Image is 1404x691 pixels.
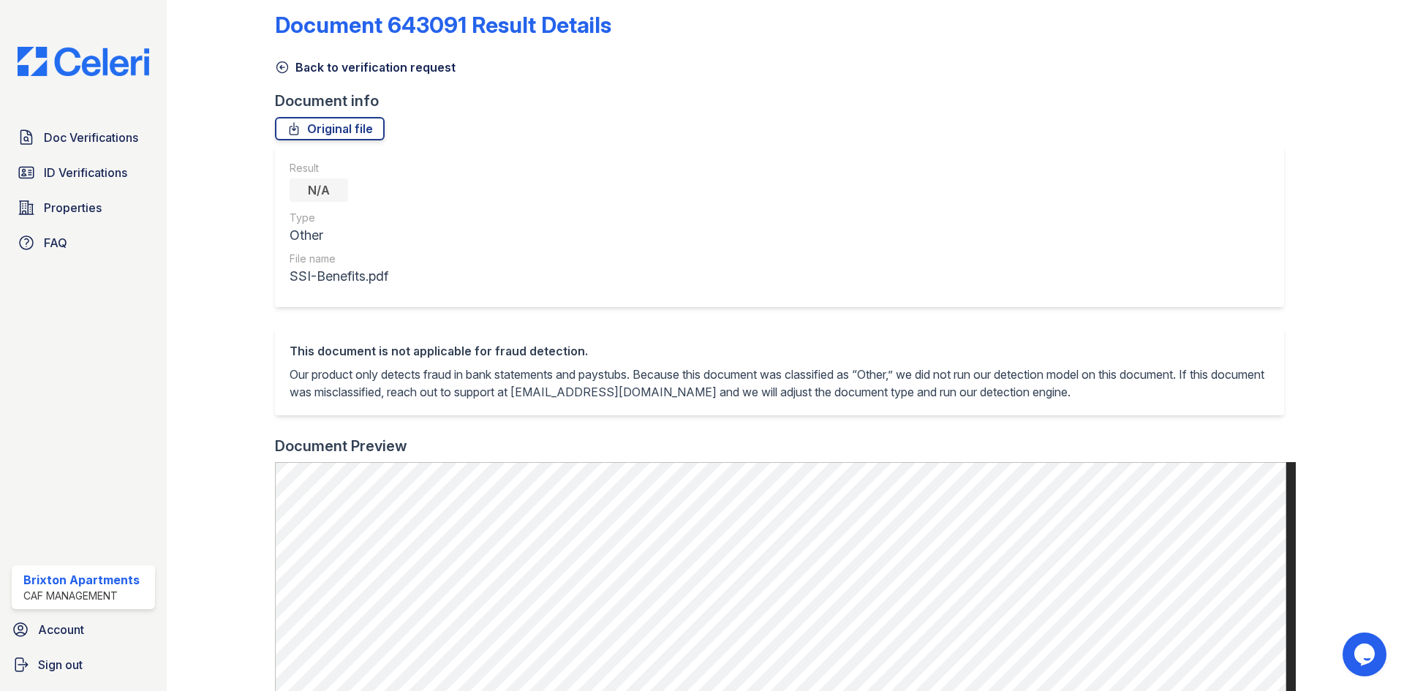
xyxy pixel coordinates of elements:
[23,571,140,589] div: Brixton Apartments
[290,225,388,246] div: Other
[12,158,155,187] a: ID Verifications
[44,234,67,252] span: FAQ
[290,161,388,175] div: Result
[44,199,102,216] span: Properties
[290,266,388,287] div: SSI-Benefits.pdf
[1343,633,1389,676] iframe: chat widget
[275,117,385,140] a: Original file
[6,650,161,679] a: Sign out
[275,436,407,456] div: Document Preview
[6,47,161,76] img: CE_Logo_Blue-a8612792a0a2168367f1c8372b55b34899dd931a85d93a1a3d3e32e68fde9ad4.png
[290,366,1269,401] p: Our product only detects fraud in bank statements and paystubs. Because this document was classif...
[290,342,1269,360] div: This document is not applicable for fraud detection.
[290,252,388,266] div: File name
[12,123,155,152] a: Doc Verifications
[44,129,138,146] span: Doc Verifications
[44,164,127,181] span: ID Verifications
[275,91,1296,111] div: Document info
[6,615,161,644] a: Account
[38,656,83,673] span: Sign out
[290,211,388,225] div: Type
[38,621,84,638] span: Account
[12,228,155,257] a: FAQ
[275,12,611,38] a: Document 643091 Result Details
[12,193,155,222] a: Properties
[290,178,348,202] div: N/A
[275,58,456,76] a: Back to verification request
[23,589,140,603] div: CAF Management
